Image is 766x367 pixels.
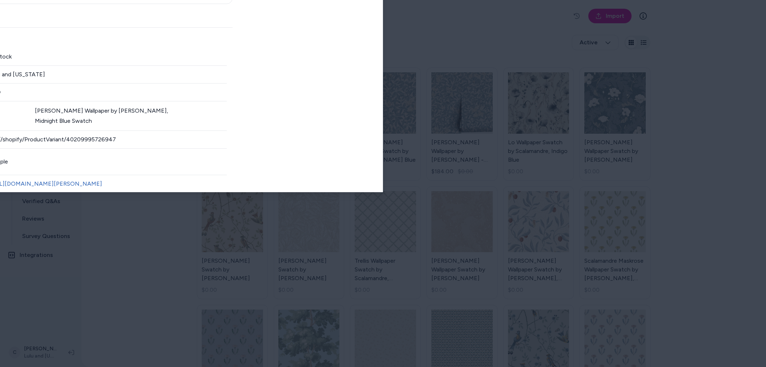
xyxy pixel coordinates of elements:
div: [PERSON_NAME] Wallpaper by [PERSON_NAME], Midnight Blue Swatch [35,106,179,126]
